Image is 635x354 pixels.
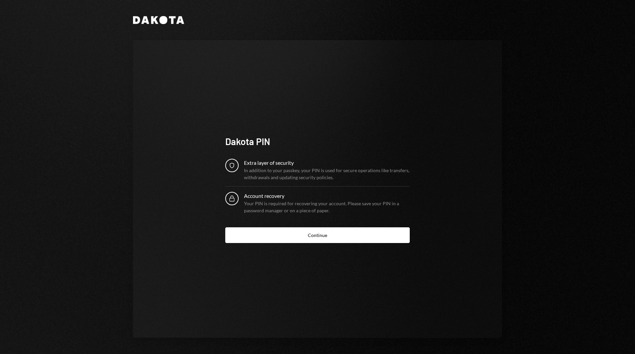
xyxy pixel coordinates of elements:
div: Account recovery [244,192,410,200]
div: In addition to your passkey, your PIN is used for secure operations like transfers, withdrawals a... [244,167,410,181]
div: Dakota PIN [225,135,410,148]
div: Extra layer of security [244,159,410,167]
div: Your PIN is required for recovering your account. Please save your PIN in a password manager or o... [244,200,410,214]
button: Continue [225,227,410,243]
